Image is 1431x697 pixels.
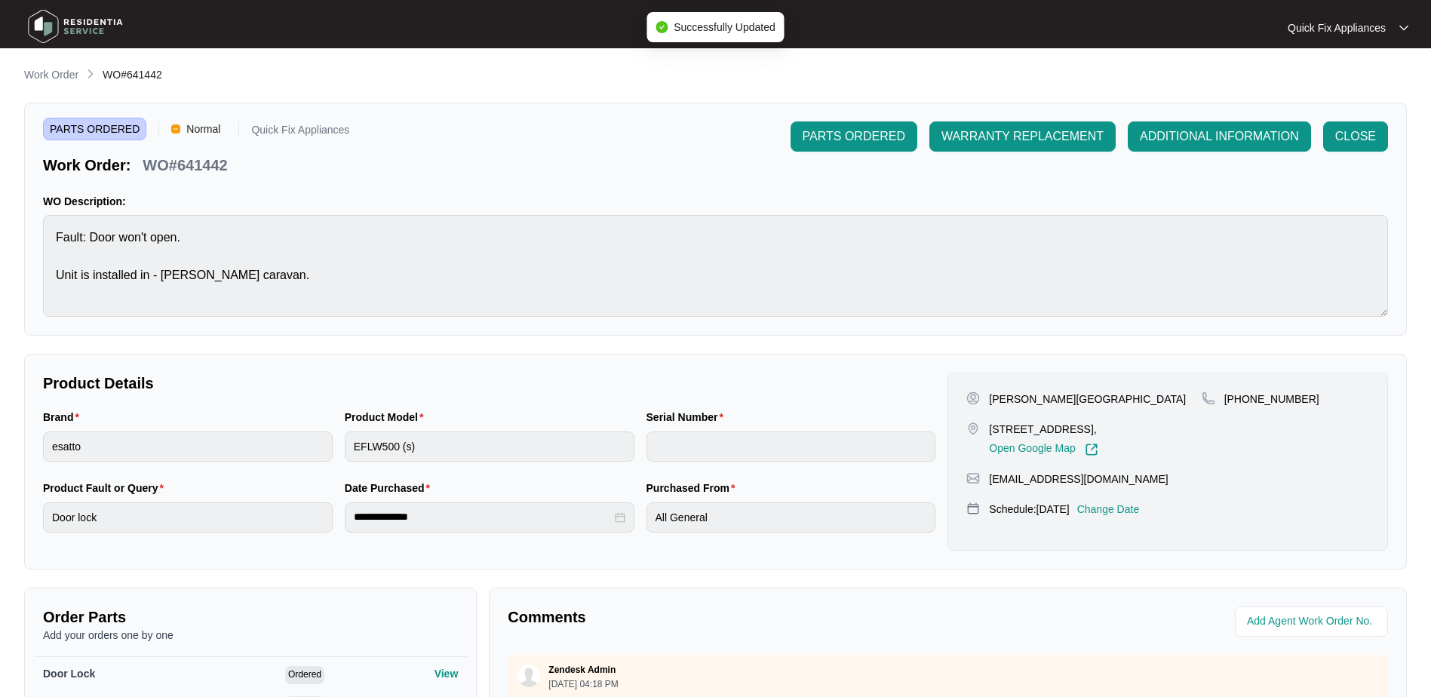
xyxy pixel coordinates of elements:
label: Purchased From [646,481,742,496]
label: Serial Number [646,410,729,425]
a: Work Order [21,67,81,84]
span: check-circle [656,21,668,33]
button: ADDITIONAL INFORMATION [1128,121,1311,152]
input: Brand [43,431,333,462]
p: Change Date [1077,502,1140,517]
img: map-pin [966,422,980,435]
img: map-pin [966,471,980,485]
p: Comments [508,606,937,628]
input: Add Agent Work Order No. [1247,613,1379,631]
p: Zendesk Admin [548,664,616,676]
p: Work Order: [43,155,131,176]
span: Normal [180,118,226,140]
label: Date Purchased [345,481,436,496]
p: [STREET_ADDRESS], [989,422,1098,437]
button: PARTS ORDERED [791,121,917,152]
span: ADDITIONAL INFORMATION [1140,127,1299,146]
p: Quick Fix Appliances [1288,20,1386,35]
p: Product Details [43,373,935,394]
label: Product Model [345,410,430,425]
textarea: Fault: Door won't open. Unit is installed in - [PERSON_NAME] caravan. [43,215,1388,317]
span: Successfully Updated [674,21,775,33]
img: chevron-right [84,68,97,80]
span: PARTS ORDERED [803,127,905,146]
img: Link-External [1085,443,1098,456]
img: map-pin [1202,391,1215,405]
p: Quick Fix Appliances [251,124,349,140]
p: [PERSON_NAME][GEOGRAPHIC_DATA] [989,391,1186,407]
span: Door Lock [43,668,95,680]
a: Open Google Map [989,443,1098,456]
img: user.svg [517,665,540,687]
p: Order Parts [43,606,458,628]
label: Product Fault or Query [43,481,170,496]
input: Serial Number [646,431,936,462]
span: WO#641442 [103,69,162,81]
img: residentia service logo [23,4,128,49]
input: Date Purchased [354,509,612,525]
img: Vercel Logo [171,124,180,134]
span: WARRANTY REPLACEMENT [941,127,1104,146]
p: [PHONE_NUMBER] [1224,391,1319,407]
p: Schedule: [DATE] [989,502,1069,517]
button: WARRANTY REPLACEMENT [929,121,1116,152]
img: map-pin [966,502,980,515]
input: Product Fault or Query [43,502,333,533]
button: CLOSE [1323,121,1388,152]
img: dropdown arrow [1399,24,1408,32]
p: Add your orders one by one [43,628,458,643]
input: Purchased From [646,502,936,533]
label: Brand [43,410,85,425]
span: PARTS ORDERED [43,118,146,140]
p: [EMAIL_ADDRESS][DOMAIN_NAME] [989,471,1168,487]
img: user-pin [966,391,980,405]
p: [DATE] 04:18 PM [548,680,618,689]
input: Product Model [345,431,634,462]
p: WO#641442 [143,155,227,176]
span: Ordered [285,666,324,684]
span: CLOSE [1335,127,1376,146]
p: Work Order [24,67,78,82]
p: WO Description: [43,194,1388,209]
p: View [435,666,459,681]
